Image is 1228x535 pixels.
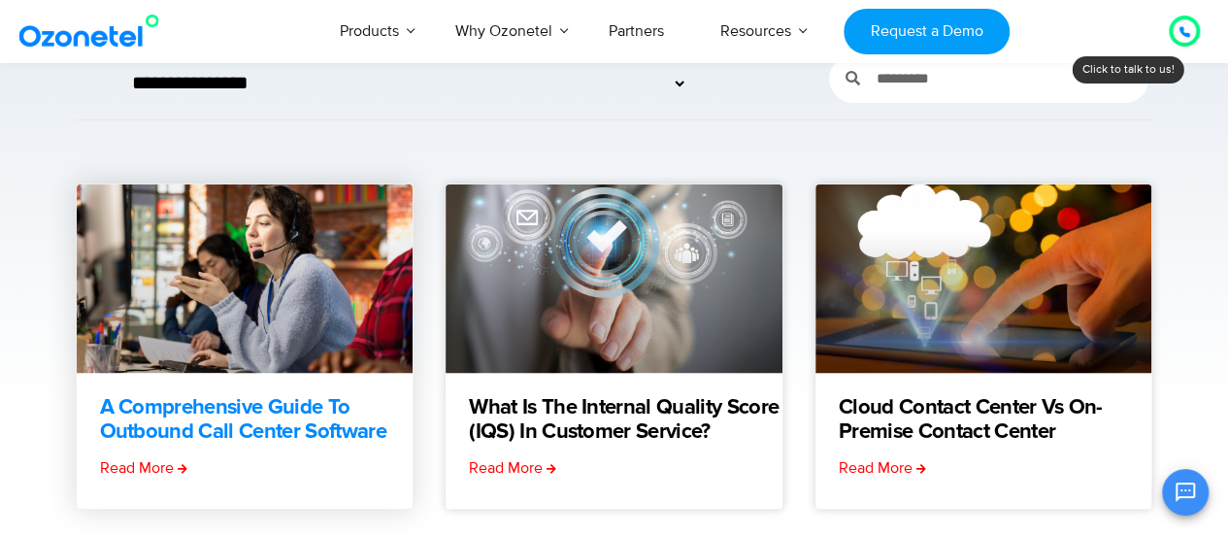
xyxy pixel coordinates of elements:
[1162,469,1209,516] button: Open chat
[839,396,1152,445] a: Cloud Contact Center vs On-Premise Contact Center
[844,9,1010,54] a: Request a Demo
[469,456,556,480] a: Read more about What is the Internal Quality Score (IQS) in Customer Service?
[100,396,414,445] a: A Comprehensive Guide to Outbound Call Center Software
[100,456,187,480] a: Read more about A Comprehensive Guide to Outbound Call Center Software
[469,396,782,445] a: What is the Internal Quality Score (IQS) in Customer Service?
[839,456,926,480] a: Read more about Cloud Contact Center vs On-Premise Contact Center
